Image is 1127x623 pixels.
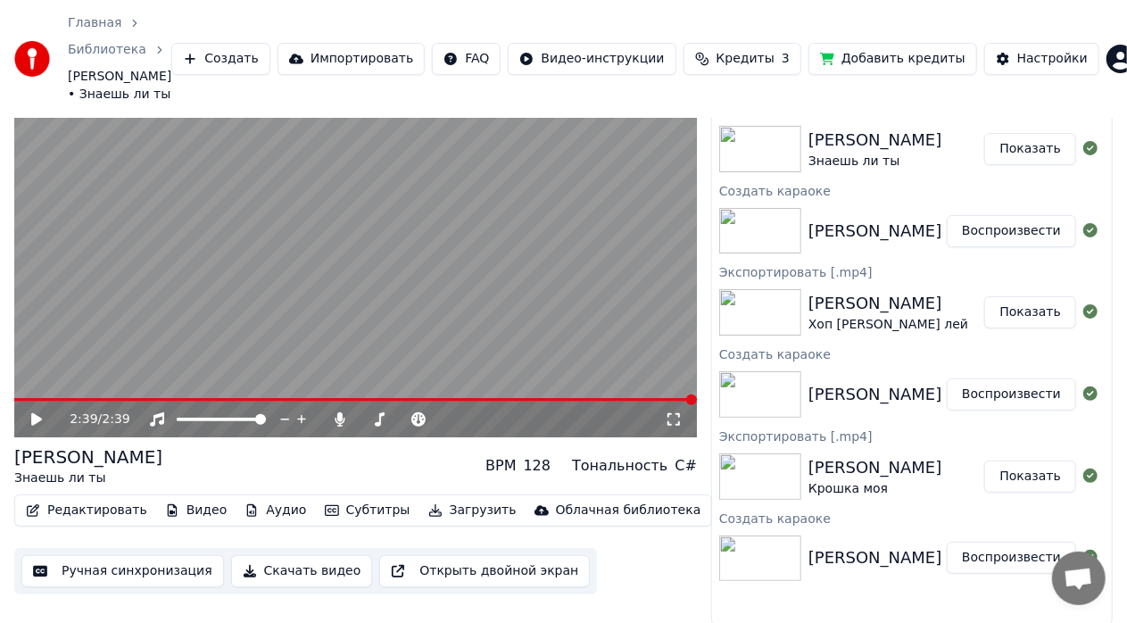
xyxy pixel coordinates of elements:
[1052,552,1106,605] div: Открытый чат
[508,43,675,75] button: Видео-инструкции
[572,455,667,477] div: Тональность
[68,14,171,104] nav: breadcrumb
[237,498,313,523] button: Аудио
[808,43,977,75] button: Добавить кредиты
[68,68,171,104] span: [PERSON_NAME] • Знаешь ли ты
[808,219,1065,244] div: [PERSON_NAME] Знаешь ли ты
[102,411,129,428] span: 2:39
[379,555,590,587] button: Открыть двойной экран
[524,455,551,477] div: 128
[712,261,1112,282] div: Экспортировать [.mp4]
[947,542,1076,574] button: Воспроизвести
[675,455,697,477] div: C#
[70,411,112,428] div: /
[68,14,121,32] a: Главная
[808,480,942,498] div: Крошка моя
[808,291,968,316] div: [PERSON_NAME]
[1017,50,1088,68] div: Настройки
[14,469,162,487] div: Знаешь ли ты
[171,43,269,75] button: Создать
[808,316,968,334] div: Хоп [PERSON_NAME] лей
[712,507,1112,528] div: Создать караоке
[984,296,1076,328] button: Показать
[712,343,1112,364] div: Создать караоке
[70,411,97,428] span: 2:39
[808,455,942,480] div: [PERSON_NAME]
[984,461,1076,493] button: Показать
[712,425,1112,446] div: Экспортировать [.mp4]
[19,498,154,523] button: Редактировать
[782,50,790,68] span: 3
[158,498,235,523] button: Видео
[432,43,501,75] button: FAQ
[984,133,1076,165] button: Показать
[947,215,1076,247] button: Воспроизвести
[14,444,162,469] div: [PERSON_NAME]
[318,498,418,523] button: Субтитры
[684,43,801,75] button: Кредиты3
[984,43,1099,75] button: Настройки
[947,378,1076,411] button: Воспроизвести
[21,555,224,587] button: Ручная синхронизация
[717,50,775,68] span: Кредиты
[808,153,942,170] div: Знаешь ли ты
[68,41,146,59] a: Библиотека
[231,555,373,587] button: Скачать видео
[278,43,426,75] button: Импортировать
[485,455,516,477] div: BPM
[808,128,942,153] div: [PERSON_NAME]
[14,41,50,77] img: youka
[808,545,1049,570] div: [PERSON_NAME] Крошка моя
[712,179,1112,201] div: Создать караоке
[421,498,524,523] button: Загрузить
[556,502,701,519] div: Облачная библиотека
